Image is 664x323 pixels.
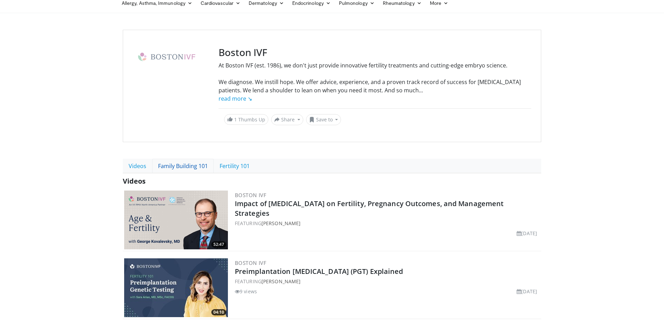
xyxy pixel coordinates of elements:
[123,159,152,173] a: Videos
[235,278,540,285] div: FEATURING
[219,95,252,102] a: read more ↘
[219,61,531,103] div: At Boston IVF (est. 1986), we don't just provide innovative fertility treatments and cutting-edge...
[306,114,341,125] button: Save to
[517,288,537,295] li: [DATE]
[235,199,504,218] a: Impact of [MEDICAL_DATA] on Fertility, Pregnancy Outcomes, and Management Strategies
[219,86,423,102] span: ...
[219,47,531,58] h3: Boston IVF
[517,230,537,237] li: [DATE]
[235,288,257,295] li: 9 views
[124,258,228,317] img: c58eff7c-0acd-4e33-bb3e-c4b1b0ac4a18.jpg.300x170_q85_crop-smart_upscale.jpg
[261,278,301,285] a: [PERSON_NAME]
[235,259,266,266] a: Boston IVF
[235,220,540,227] div: FEATURING
[214,159,256,173] a: Fertility 101
[224,114,268,125] a: 1 Thumbs Up
[235,192,266,199] a: Boston IVF
[124,191,228,249] img: e92a6e85-df6c-4539-b378-257b22095943.png.300x170_q85_crop-smart_upscale.png
[124,191,228,249] a: 52:47
[261,220,301,227] a: [PERSON_NAME]
[211,241,226,248] span: 52:47
[124,258,228,317] a: 04:10
[211,309,226,315] span: 04:10
[123,176,146,186] span: Videos
[234,116,237,123] span: 1
[152,159,214,173] a: Family Building 101
[235,267,403,276] a: Preimplantation [MEDICAL_DATA] (PGT) Explained
[271,114,303,125] button: Share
